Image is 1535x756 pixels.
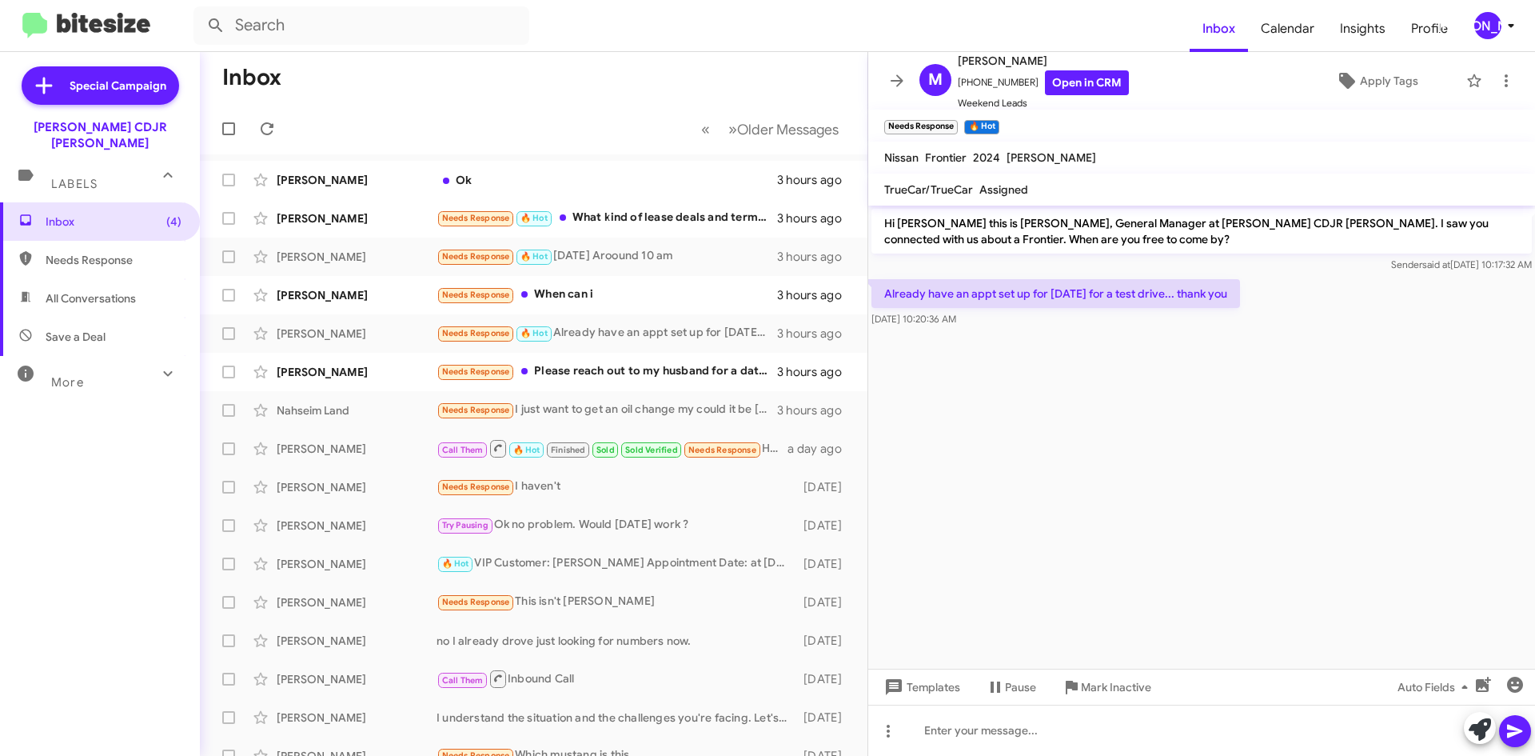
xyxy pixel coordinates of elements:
[46,214,181,230] span: Inbox
[925,150,967,165] span: Frontier
[1049,673,1164,702] button: Mark Inactive
[795,594,855,610] div: [DATE]
[437,209,777,227] div: What kind of lease deals and terms do you have for the Charger Daytona?
[777,172,855,188] div: 3 hours ago
[1397,673,1474,702] span: Auto Fields
[871,313,956,325] span: [DATE] 10:20:36 AM
[166,214,181,230] span: (4)
[437,516,795,534] div: Ok no problem. Would [DATE] work ?
[442,597,510,607] span: Needs Response
[277,479,437,495] div: [PERSON_NAME]
[46,252,181,268] span: Needs Response
[795,671,855,687] div: [DATE]
[1005,673,1036,702] span: Pause
[868,673,973,702] button: Templates
[442,405,510,415] span: Needs Response
[1294,66,1458,95] button: Apply Tags
[277,671,437,687] div: [PERSON_NAME]
[442,520,488,530] span: Try Pausing
[701,119,710,139] span: «
[520,213,548,223] span: 🔥 Hot
[70,78,166,94] span: Special Campaign
[22,66,179,105] a: Special Campaign
[277,441,437,457] div: [PERSON_NAME]
[928,67,943,93] span: M
[1422,258,1450,270] span: said at
[787,441,855,457] div: a day ago
[193,6,529,45] input: Search
[277,364,437,380] div: [PERSON_NAME]
[277,633,437,649] div: [PERSON_NAME]
[973,150,1000,165] span: 2024
[1081,673,1151,702] span: Mark Inactive
[442,213,510,223] span: Needs Response
[1327,6,1398,52] a: Insights
[1007,150,1096,165] span: [PERSON_NAME]
[222,65,281,90] h1: Inbox
[513,445,540,455] span: 🔥 Hot
[277,556,437,572] div: [PERSON_NAME]
[728,119,737,139] span: »
[871,209,1532,254] p: Hi [PERSON_NAME] this is [PERSON_NAME], General Manager at [PERSON_NAME] CDJR [PERSON_NAME]. I sa...
[551,445,586,455] span: Finished
[442,558,469,569] span: 🔥 Hot
[1360,66,1418,95] span: Apply Tags
[437,247,777,266] div: [DATE] Aroound 10 am
[881,673,960,702] span: Templates
[277,172,437,188] div: [PERSON_NAME]
[442,251,510,262] span: Needs Response
[437,478,795,496] div: I haven't
[437,438,787,458] div: Hello 👋🏼
[777,287,855,303] div: 3 hours ago
[437,401,777,419] div: I just want to get an oil change my could it be [DATE]?
[737,121,839,138] span: Older Messages
[437,593,795,611] div: This isn't [PERSON_NAME]
[692,113,720,146] button: Previous
[437,633,795,649] div: no I already drove just looking for numbers now.
[1398,6,1461,52] a: Profile
[51,177,98,191] span: Labels
[442,366,510,377] span: Needs Response
[520,251,548,262] span: 🔥 Hot
[884,150,919,165] span: Nissan
[1474,12,1501,39] div: [PERSON_NAME]
[277,710,437,726] div: [PERSON_NAME]
[1190,6,1248,52] a: Inbox
[46,329,106,345] span: Save a Deal
[777,402,855,418] div: 3 hours ago
[777,364,855,380] div: 3 hours ago
[277,518,437,534] div: [PERSON_NAME]
[1385,673,1487,702] button: Auto Fields
[442,482,510,492] span: Needs Response
[964,120,999,134] small: 🔥 Hot
[1045,70,1129,95] a: Open in CRM
[777,326,855,342] div: 3 hours ago
[795,479,855,495] div: [DATE]
[437,710,795,726] div: I understand the situation and the challenges you're facing. Let's discuss the possibility of buy...
[437,172,777,188] div: Ok
[277,326,437,342] div: [PERSON_NAME]
[795,633,855,649] div: [DATE]
[277,210,437,226] div: [PERSON_NAME]
[51,375,84,390] span: More
[625,445,678,455] span: Sold Verified
[795,710,855,726] div: [DATE]
[795,518,855,534] div: [DATE]
[520,328,548,338] span: 🔥 Hot
[442,675,484,686] span: Call Them
[1248,6,1327,52] a: Calendar
[777,249,855,265] div: 3 hours ago
[973,673,1049,702] button: Pause
[277,594,437,610] div: [PERSON_NAME]
[437,554,795,573] div: VIP Customer: [PERSON_NAME] Appointment Date: at [DATE] 1:00 PM We are located at [STREET_ADDRESS...
[46,290,136,306] span: All Conversations
[596,445,615,455] span: Sold
[442,445,484,455] span: Call Them
[442,328,510,338] span: Needs Response
[437,362,777,381] div: Please reach out to my husband for a date. If he doesn't answer, he will return your call immedia...
[884,120,958,134] small: Needs Response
